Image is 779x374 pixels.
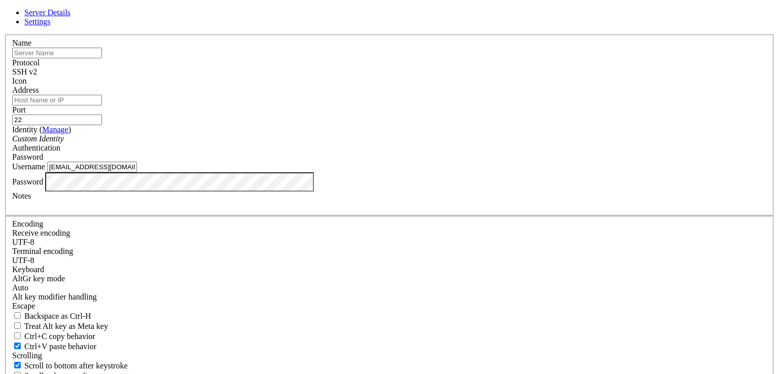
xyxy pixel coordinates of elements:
[12,265,44,274] label: Keyboard
[12,153,43,161] span: Password
[12,332,95,341] label: Ctrl-C copies if true, send ^C to host if false. Ctrl-Shift-C sends ^C to host if true, copies if...
[24,361,128,370] span: Scroll to bottom after keystroke
[42,125,68,134] a: Manage
[24,17,51,26] a: Settings
[12,312,91,320] label: If true, the backspace should send BS ('\x08', aka ^H). Otherwise the backspace key should send '...
[12,361,128,370] label: Whether to scroll to the bottom on any keystroke.
[12,238,34,246] span: UTF-8
[12,48,102,58] input: Server Name
[12,302,35,310] span: Escape
[24,312,91,320] span: Backspace as Ctrl-H
[12,77,26,85] label: Icon
[12,58,40,67] label: Protocol
[14,362,21,368] input: Scroll to bottom after keystroke
[12,134,767,143] div: Custom Identity
[12,67,37,76] span: SSH v2
[12,105,26,114] label: Port
[12,302,767,311] div: Escape
[12,283,28,292] span: Auto
[40,125,71,134] span: ( )
[12,95,102,105] input: Host Name or IP
[14,322,21,329] input: Treat Alt key as Meta key
[12,238,767,247] div: UTF-8
[12,115,102,125] input: Port Number
[24,322,108,330] span: Treat Alt key as Meta key
[14,332,21,339] input: Ctrl+C copy behavior
[12,125,71,134] label: Identity
[12,322,108,330] label: Whether the Alt key acts as a Meta key or as a distinct Alt key.
[12,283,767,292] div: Auto
[12,143,60,152] label: Authentication
[12,342,96,351] label: Ctrl+V pastes if true, sends ^V to host if false. Ctrl+Shift+V sends ^V to host if true, pastes i...
[12,153,767,162] div: Password
[24,332,95,341] span: Ctrl+C copy behavior
[12,177,43,185] label: Password
[12,229,70,237] label: Set the expected encoding for data received from the host. If the encodings do not match, visual ...
[12,134,64,143] i: Custom Identity
[24,342,96,351] span: Ctrl+V paste behavior
[24,8,70,17] a: Server Details
[12,67,767,77] div: SSH v2
[12,256,767,265] div: UTF-8
[12,351,42,360] label: Scrolling
[12,219,43,228] label: Encoding
[12,247,73,255] label: The default terminal encoding. ISO-2022 enables character map translations (like graphics maps). ...
[14,312,21,319] input: Backspace as Ctrl-H
[12,274,65,283] label: Set the expected encoding for data received from the host. If the encodings do not match, visual ...
[12,86,39,94] label: Address
[12,162,45,171] label: Username
[12,192,31,200] label: Notes
[12,292,97,301] label: Controls how the Alt key is handled. Escape: Send an ESC prefix. 8-Bit: Add 128 to the typed char...
[14,343,21,349] input: Ctrl+V paste behavior
[47,162,137,172] input: Login Username
[12,256,34,265] span: UTF-8
[12,39,31,47] label: Name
